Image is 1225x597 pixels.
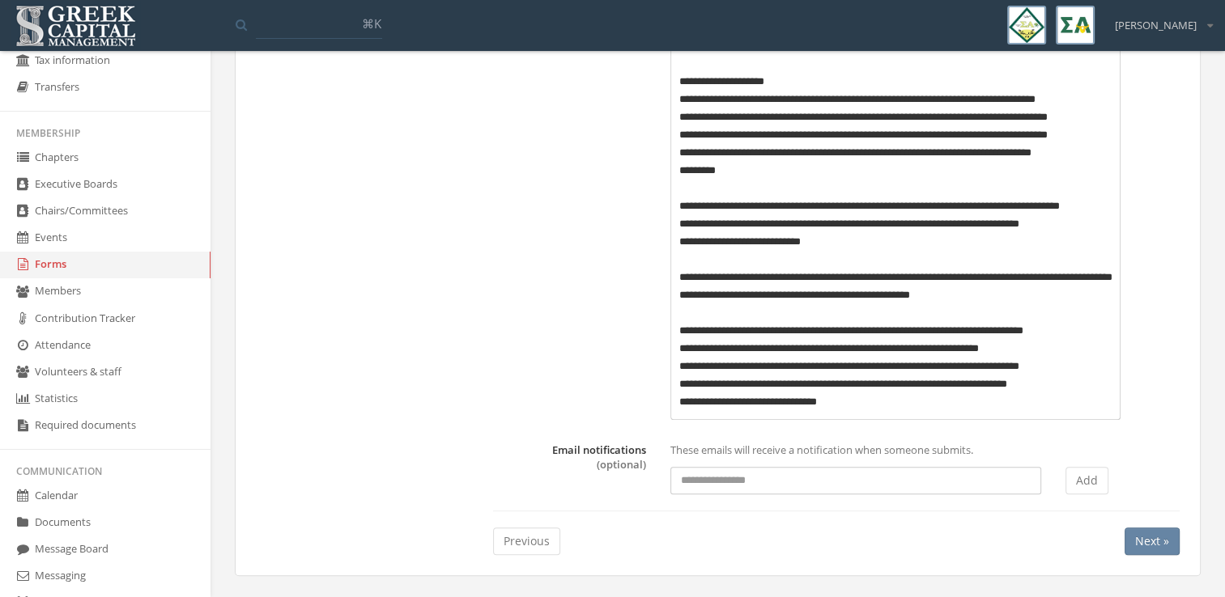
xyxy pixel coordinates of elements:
[1115,18,1197,33] span: [PERSON_NAME]
[670,441,1120,459] p: These emails will receive a notification when someone submits.
[1104,6,1213,33] div: [PERSON_NAME]
[493,527,560,555] button: Previous
[1135,533,1169,548] span: Next »
[1065,467,1108,494] button: Add
[1125,527,1180,555] button: Next »
[552,442,646,472] label: Email notifications
[597,457,646,472] span: (optional)
[362,15,381,32] span: ⌘K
